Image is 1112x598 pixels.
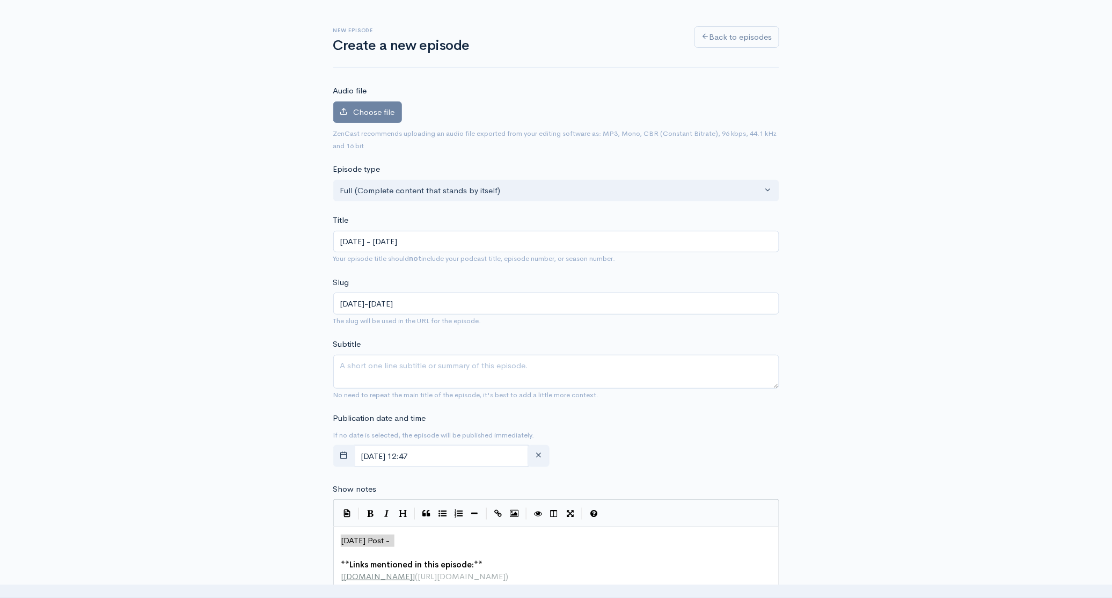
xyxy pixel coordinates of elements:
span: [ [341,571,344,581]
i: | [526,508,527,520]
span: Choose file [354,107,395,117]
input: What is the episode's title? [333,231,779,253]
small: ZenCast recommends uploading an audio file exported from your editing software as: MP3, Mono, CBR... [333,129,777,150]
i: | [486,508,487,520]
label: Slug [333,276,349,289]
span: ) [506,571,509,581]
small: No need to repeat the main title of the episode, it's best to add a little more context. [333,390,599,399]
label: Subtitle [333,338,361,351]
span: [DOMAIN_NAME] [344,571,413,581]
button: Insert Image [507,506,523,522]
a: Back to episodes [694,26,779,48]
span: ( [415,571,418,581]
label: Audio file [333,85,367,97]
label: Show notes [333,483,377,495]
span: [DATE] Post - [341,535,390,545]
button: Toggle Preview [530,506,546,522]
button: Create Link [491,506,507,522]
button: Insert Show Notes Template [339,505,355,521]
button: Toggle Fullscreen [562,506,579,522]
button: Quote [419,506,435,522]
i: | [359,508,360,520]
button: Toggle Side by Side [546,506,562,522]
small: The slug will be used in the URL for the episode. [333,316,481,325]
button: toggle [333,445,355,467]
small: If no date is selected, the episode will be published immediately. [333,431,535,440]
label: Title [333,214,349,227]
button: Heading [395,506,411,522]
h1: Create a new episode [333,38,682,54]
span: Links mentioned in this episode: [350,559,474,570]
button: Bold [363,506,379,522]
button: Insert Horizontal Line [467,506,483,522]
span: ] [413,571,415,581]
span: [URL][DOMAIN_NAME] [418,571,506,581]
button: clear [528,445,550,467]
label: Publication date and time [333,412,426,425]
input: title-of-episode [333,293,779,315]
button: Markdown Guide [586,506,602,522]
button: Numbered List [451,506,467,522]
small: Your episode title should include your podcast title, episode number, or season number. [333,254,616,263]
button: Generic List [435,506,451,522]
h6: New episode [333,27,682,33]
i: | [414,508,415,520]
i: | [582,508,583,520]
div: Full (Complete content that stands by itself) [340,185,763,197]
strong: not [409,254,422,263]
button: Full (Complete content that stands by itself) [333,180,779,202]
label: Episode type [333,163,381,176]
button: Italic [379,506,395,522]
